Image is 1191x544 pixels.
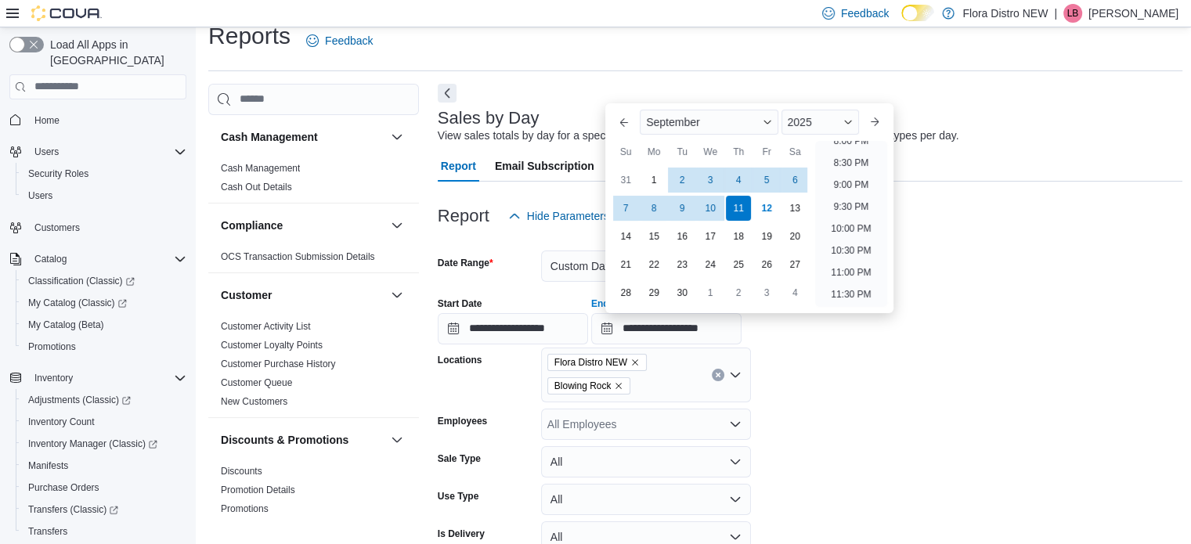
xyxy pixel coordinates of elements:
span: Inventory [34,372,73,384]
h3: Sales by Day [438,109,540,128]
button: Remove Flora Distro NEW from selection in this group [630,358,640,367]
span: Transfers (Classic) [22,500,186,519]
div: day-2 [726,280,751,305]
div: day-4 [782,280,807,305]
span: Customers [28,218,186,237]
div: day-19 [754,224,779,249]
button: Purchase Orders [16,477,193,499]
span: Flora Distro NEW [547,354,647,371]
button: Discounts & Promotions [221,432,384,448]
div: Mo [641,139,666,164]
a: Customer Loyalty Points [221,340,323,351]
span: Blowing Rock [547,377,631,394]
a: Inventory Manager (Classic) [16,433,193,455]
button: Compliance [388,216,406,235]
h3: Discounts & Promotions [221,432,348,448]
a: My Catalog (Classic) [16,292,193,314]
div: day-16 [669,224,695,249]
li: 9:30 PM [828,197,875,216]
p: | [1054,4,1057,23]
button: Remove Blowing Rock from selection in this group [614,381,623,391]
span: Security Roles [28,168,88,180]
div: Lisa Barnes [1063,4,1082,23]
div: Su [613,139,638,164]
span: Transfers [22,522,186,541]
a: Adjustments (Classic) [22,391,137,409]
input: Press the down key to open a popover containing a calendar. [438,313,588,344]
li: 11:30 PM [825,285,877,304]
div: Button. Open the year selector. 2025 is currently selected. [781,110,859,135]
button: Compliance [221,218,384,233]
span: Promotions [28,340,76,353]
div: Th [726,139,751,164]
span: My Catalog (Beta) [22,315,186,334]
button: Inventory [3,367,193,389]
button: Previous Month [612,110,637,135]
img: Cova [31,5,102,21]
span: My Catalog (Classic) [28,297,127,309]
span: Security Roles [22,164,186,183]
label: Start Date [438,297,482,310]
span: My Catalog (Beta) [28,319,104,331]
ul: Time [815,141,886,307]
span: Hide Parameters [527,208,609,224]
span: Report [441,150,476,182]
div: We [698,139,723,164]
div: day-3 [754,280,779,305]
a: Promotions [221,503,269,514]
span: My Catalog (Classic) [22,294,186,312]
button: All [541,484,751,515]
h1: Reports [208,20,291,52]
label: Sale Type [438,452,481,465]
li: 10:30 PM [825,241,877,260]
label: Employees [438,415,487,427]
li: 8:30 PM [828,153,875,172]
div: day-29 [641,280,666,305]
span: September [646,116,699,128]
div: day-23 [669,252,695,277]
button: Cash Management [388,128,406,146]
a: Cash Management [221,163,300,174]
div: View sales totals by day for a specified date range. Details include payment methods and tax type... [438,128,959,144]
button: Open list of options [729,369,742,381]
div: Discounts & Promotions [208,462,419,524]
div: day-30 [669,280,695,305]
button: Customer [221,287,384,303]
span: Customers [34,222,80,234]
div: day-24 [698,252,723,277]
a: Customer Queue [221,377,292,388]
div: day-12 [754,196,779,221]
button: Users [3,141,193,163]
button: Inventory Count [16,411,193,433]
label: End Date [591,297,632,310]
a: Users [22,186,59,205]
span: Catalog [28,250,186,268]
button: Cash Management [221,129,384,145]
button: Clear input [712,369,724,381]
a: OCS Transaction Submission Details [221,251,375,262]
div: day-13 [782,196,807,221]
div: day-9 [669,196,695,221]
label: Date Range [438,257,493,269]
span: Load All Apps in [GEOGRAPHIC_DATA] [44,37,186,68]
button: Home [3,109,193,131]
a: Cash Out Details [221,182,292,193]
a: Adjustments (Classic) [16,389,193,411]
p: Flora Distro NEW [962,4,1048,23]
span: Purchase Orders [22,478,186,497]
button: Promotions [16,336,193,358]
a: Customer Purchase History [221,358,336,369]
button: Discounts & Promotions [388,431,406,449]
a: My Catalog (Beta) [22,315,110,334]
button: Transfers [16,521,193,542]
div: day-8 [641,196,666,221]
div: day-4 [726,168,751,193]
span: Users [22,186,186,205]
span: Manifests [28,459,68,472]
span: Cash Out Details [221,181,292,193]
div: day-25 [726,252,751,277]
div: day-28 [613,280,638,305]
a: Classification (Classic) [22,272,141,290]
h3: Cash Management [221,129,318,145]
